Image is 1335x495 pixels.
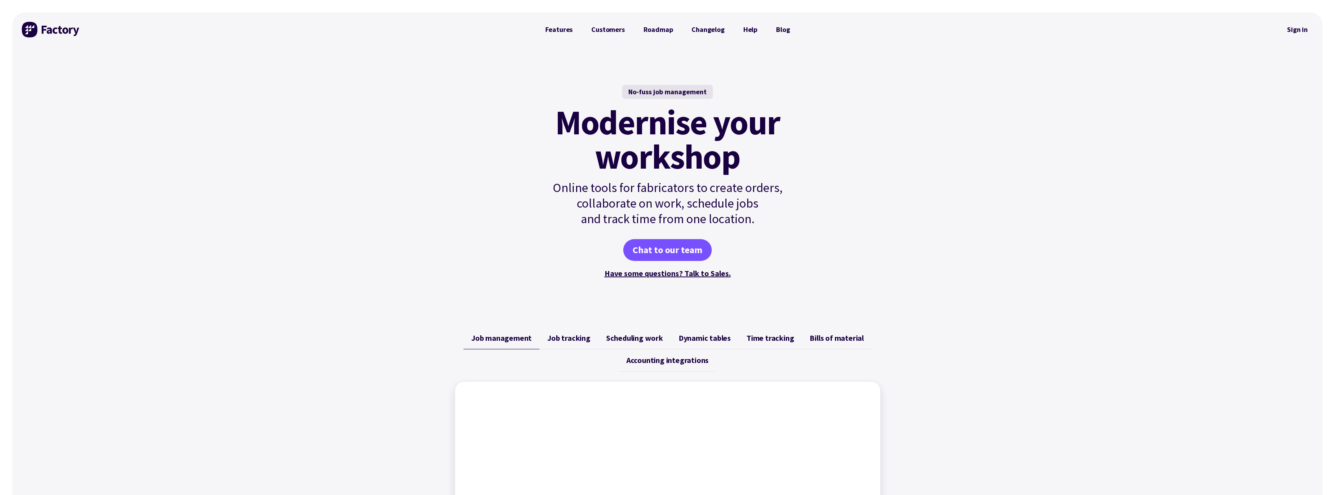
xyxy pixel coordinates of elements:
[734,22,767,37] a: Help
[555,105,780,174] mark: Modernise your workshop
[1282,21,1313,39] nav: Secondary Navigation
[582,22,634,37] a: Customers
[22,22,80,37] img: Factory
[536,180,799,227] p: Online tools for fabricators to create orders, collaborate on work, schedule jobs and track time ...
[622,85,713,99] div: No-fuss job management
[767,22,799,37] a: Blog
[634,22,683,37] a: Roadmap
[605,268,731,278] a: Have some questions? Talk to Sales.
[471,333,532,343] span: Job management
[547,333,591,343] span: Job tracking
[682,22,734,37] a: Changelog
[679,333,731,343] span: Dynamic tables
[606,333,663,343] span: Scheduling work
[536,22,799,37] nav: Primary Navigation
[623,239,712,261] a: Chat to our team
[746,333,794,343] span: Time tracking
[1282,21,1313,39] a: Sign in
[810,333,864,343] span: Bills of material
[536,22,582,37] a: Features
[626,356,709,365] span: Accounting integrations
